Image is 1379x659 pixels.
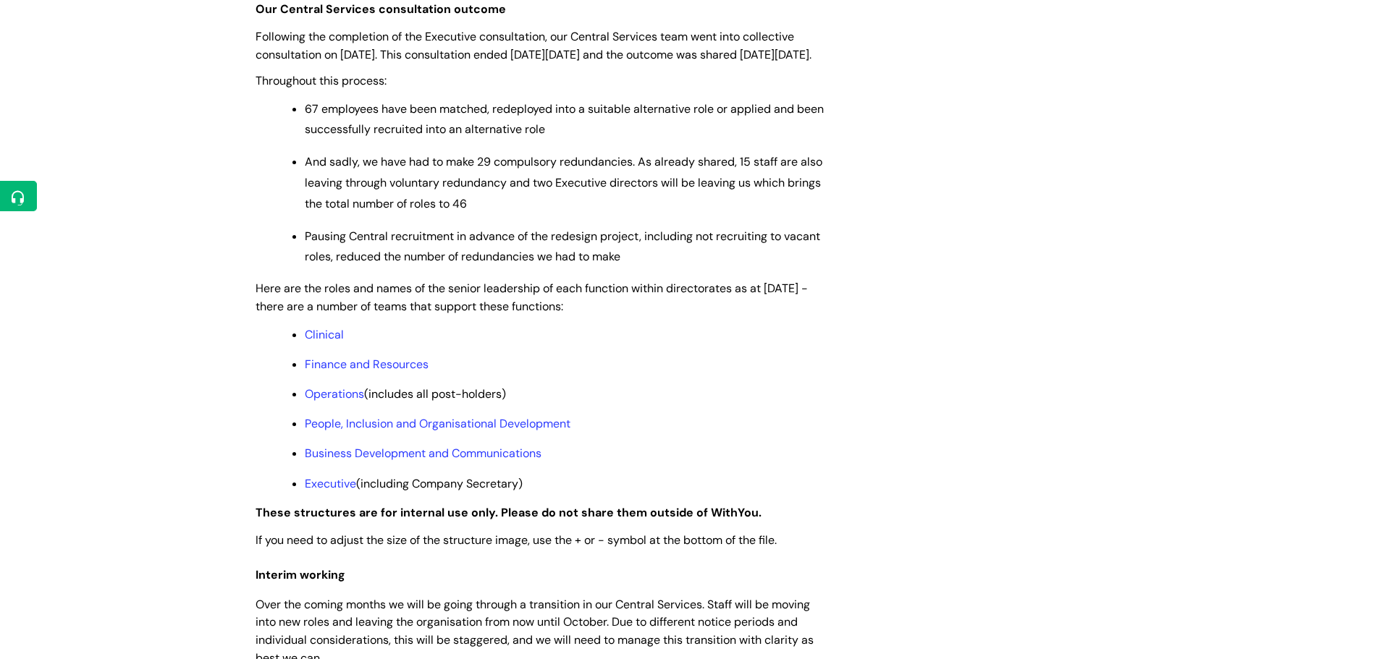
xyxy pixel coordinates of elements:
[256,567,345,582] span: Interim working
[305,476,356,491] a: Executive
[305,152,827,214] p: And sadly, we have had to make 29 compulsory redundancies. As already shared, 15 staff are also l...
[256,1,506,17] strong: Our Central Services consultation outcome
[305,446,541,461] a: Business Development and Communications
[305,327,344,342] a: Clinical
[305,476,523,491] span: (including Company Secretary)
[305,99,827,141] p: 67 employees have been matched, redeployed into a suitable alternative role or applied and been s...
[256,505,762,520] strong: These structures are for internal use only. Please do not share them outside of WithYou.
[305,386,506,401] span: (includes all post-holders)
[256,73,387,88] span: Throughout this process:
[305,416,570,431] a: People, Inclusion and Organisational Development
[305,357,429,372] a: Finance and Resources
[305,386,364,401] a: Operations
[256,29,811,62] span: Following the completion of the Executive consultation, our Central Services team went into colle...
[256,281,808,314] span: Here are the roles and names of the senior leadership of each function within directorates as at ...
[256,532,777,548] span: If you need to adjust the size of the structure image, use the + or - symbol at the bottom of the...
[305,226,827,268] p: Pausing Central recruitment in advance of the redesign project, including not recruiting to vacan...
